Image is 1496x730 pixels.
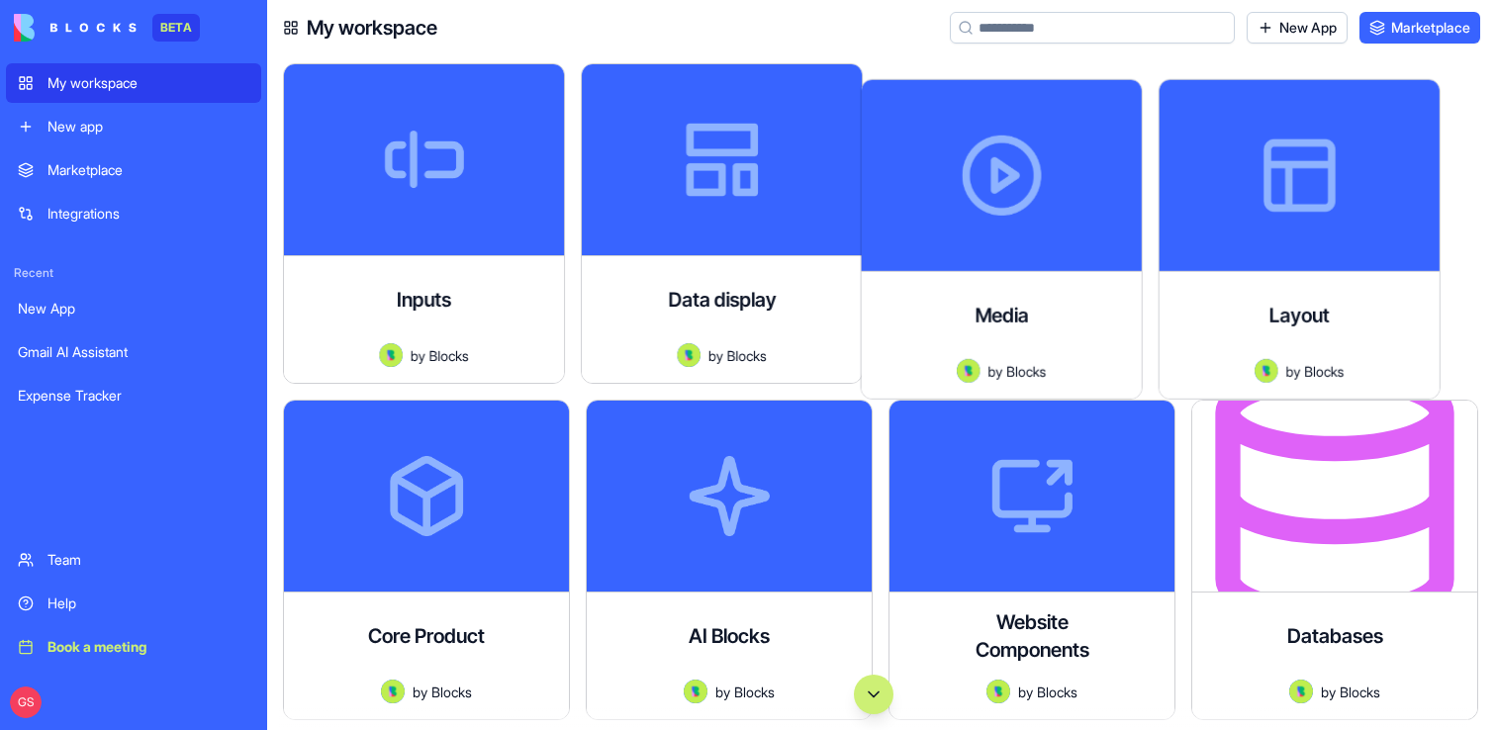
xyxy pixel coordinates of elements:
a: Website ComponentsAvatarbyBlocks [888,400,1175,720]
a: Marketplace [6,150,261,190]
h4: Website Components [953,608,1111,664]
div: Team [47,550,249,570]
a: AI BlocksAvatarbyBlocks [586,400,873,720]
a: New App [6,289,261,328]
a: LayoutAvatarbyBlocks [1191,63,1478,384]
a: Integrations [6,194,261,233]
div: Marketplace [47,160,249,180]
a: New App [1247,12,1348,44]
img: Avatar [677,343,701,367]
a: Book a meeting [6,627,261,667]
div: Help [47,593,249,613]
a: BETA [14,14,200,42]
a: MediaAvatarbyBlocks [888,63,1175,384]
h4: Media [975,302,1028,329]
h4: Data display [668,286,776,314]
a: My workspace [6,63,261,103]
span: by [411,345,425,366]
span: Blocks [1006,360,1046,381]
a: InputsAvatarbyBlocks [283,63,570,384]
a: Help [6,584,261,623]
div: Integrations [47,204,249,224]
button: Scroll to bottom [854,675,893,714]
div: My workspace [47,73,249,93]
h4: Core Product [368,622,485,650]
img: Avatar [1255,359,1278,383]
a: Expense Tracker [6,376,261,415]
img: Avatar [379,343,403,367]
a: Team [6,540,261,580]
a: Gmail AI Assistant [6,332,261,372]
span: Blocks [428,345,468,366]
span: by [1285,360,1300,381]
span: Blocks [727,345,767,366]
div: Gmail AI Assistant [18,342,249,362]
a: DatabasesAvatarbyBlocks [1191,400,1478,720]
a: Data displayAvatarbyBlocks [586,63,873,384]
h4: Layout [1269,302,1330,329]
a: New app [6,107,261,146]
div: Expense Tracker [18,386,249,406]
img: logo [14,14,137,42]
img: Avatar [957,359,981,383]
span: GS [10,686,42,718]
h4: Databases [1287,622,1383,650]
h4: My workspace [307,14,437,42]
a: Marketplace [1359,12,1480,44]
h4: AI Blocks [689,622,770,650]
div: Book a meeting [47,637,249,657]
div: BETA [152,14,200,42]
span: Blocks [1304,360,1344,381]
div: New App [18,299,249,319]
span: by [987,360,1002,381]
a: Core ProductAvatarbyBlocks [283,400,570,720]
span: Recent [6,265,261,281]
div: New app [47,117,249,137]
span: by [708,345,723,366]
h4: Inputs [397,286,451,314]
